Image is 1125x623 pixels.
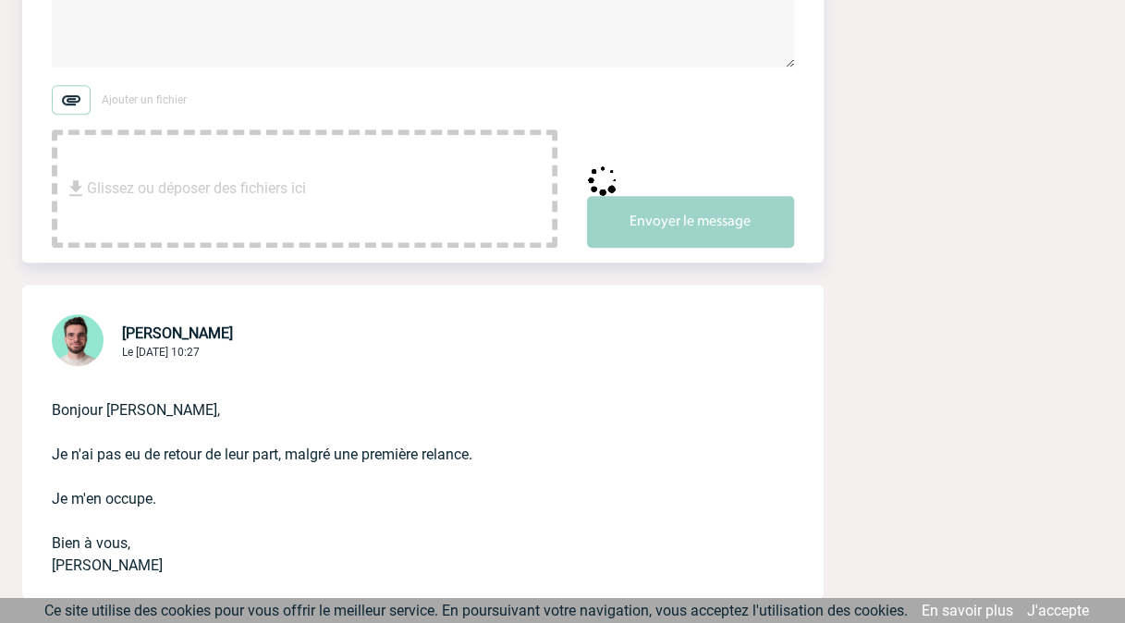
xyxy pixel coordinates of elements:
button: Envoyer le message [587,196,794,248]
img: file_download.svg [65,177,87,200]
a: J'accepte [1027,602,1089,619]
img: 121547-2.png [52,314,104,366]
span: Le [DATE] 10:27 [122,346,200,359]
a: En savoir plus [922,602,1013,619]
span: [PERSON_NAME] [122,324,233,342]
p: Bonjour [PERSON_NAME], Je n'ai pas eu de retour de leur part, malgré une première relance. Je m'e... [52,370,742,577]
span: Ajouter un fichier [102,93,187,106]
span: Glissez ou déposer des fichiers ici [87,142,306,235]
span: Ce site utilise des cookies pour vous offrir le meilleur service. En poursuivant votre navigation... [44,602,908,619]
